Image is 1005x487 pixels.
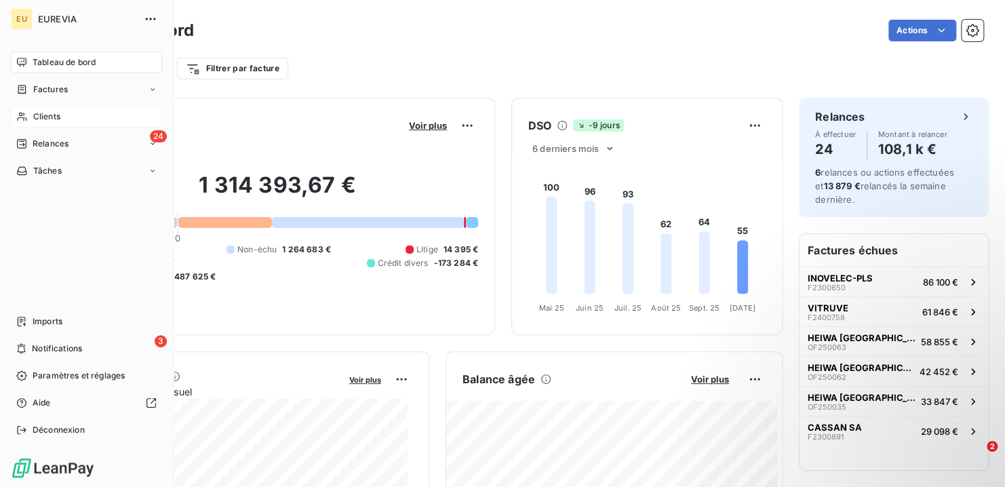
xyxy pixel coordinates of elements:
span: Montant à relancer [878,130,947,138]
span: HEIWA [GEOGRAPHIC_DATA] [808,332,915,343]
span: EUREVIA [38,14,136,24]
span: -9 jours [573,119,623,132]
span: Tâches [33,165,62,177]
tspan: Juin 25 [576,303,604,313]
span: Voir plus [409,120,447,131]
button: VITRUVEF240075861 846 € [800,296,988,326]
span: Voir plus [349,375,381,385]
tspan: [DATE] [730,303,755,313]
span: 61 846 € [922,307,958,317]
span: 6 derniers mois [532,143,599,154]
span: -487 625 € [170,271,216,283]
span: Crédit divers [378,257,429,269]
span: 6 [815,167,821,178]
span: Imports [33,315,62,328]
h6: Balance âgée [462,371,535,387]
tspan: Juil. 25 [614,303,642,313]
span: Paramètres et réglages [33,370,125,382]
img: Logo LeanPay [11,457,95,479]
div: EU [11,8,33,30]
tspan: Mai 25 [539,303,564,313]
span: F2300650 [808,284,846,292]
span: Relances [33,138,68,150]
span: Voir plus [691,374,729,385]
h2: 1 314 393,67 € [77,172,478,212]
h4: 108,1 k € [878,138,947,160]
span: VITRUVE [808,303,848,313]
tspan: Sept. 25 [689,303,720,313]
span: Clients [33,111,60,123]
span: Factures [33,83,68,96]
span: 58 855 € [921,336,958,347]
span: F2400758 [808,313,845,322]
span: OF250063 [808,343,846,351]
span: 0 [175,233,180,243]
span: 86 100 € [923,277,958,288]
span: Litige [416,243,438,256]
button: Voir plus [405,119,451,132]
button: Voir plus [687,373,733,385]
a: Aide [11,392,162,414]
button: Filtrer par facture [177,58,288,79]
span: 1 264 683 € [282,243,331,256]
span: -173 284 € [434,257,479,269]
span: 3 [155,335,167,347]
span: Déconnexion [33,424,85,436]
button: Voir plus [345,373,385,385]
span: Non-échu [237,243,277,256]
span: Notifications [32,343,82,355]
h6: DSO [528,117,551,134]
iframe: Intercom notifications message [734,355,1005,450]
button: INOVELEC-PLSF230065086 100 € [800,267,988,296]
span: relances ou actions effectuées et relancés la semaine dernière. [815,167,954,205]
h4: 24 [815,138,856,160]
h6: Relances [815,109,865,125]
span: 24 [150,130,167,142]
tspan: Août 25 [651,303,681,313]
iframe: Intercom live chat [959,441,991,473]
span: Tableau de bord [33,56,96,69]
span: À effectuer [815,130,856,138]
button: HEIWA [GEOGRAPHIC_DATA]OF25006358 855 € [800,326,988,356]
h6: Factures échues [800,234,988,267]
span: 13 879 € [823,180,860,191]
button: Actions [888,20,956,41]
span: 14 395 € [444,243,478,256]
span: Chiffre d'affaires mensuel [77,385,340,399]
span: INOVELEC-PLS [808,273,873,284]
span: Aide [33,397,51,409]
span: 2 [987,441,998,452]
